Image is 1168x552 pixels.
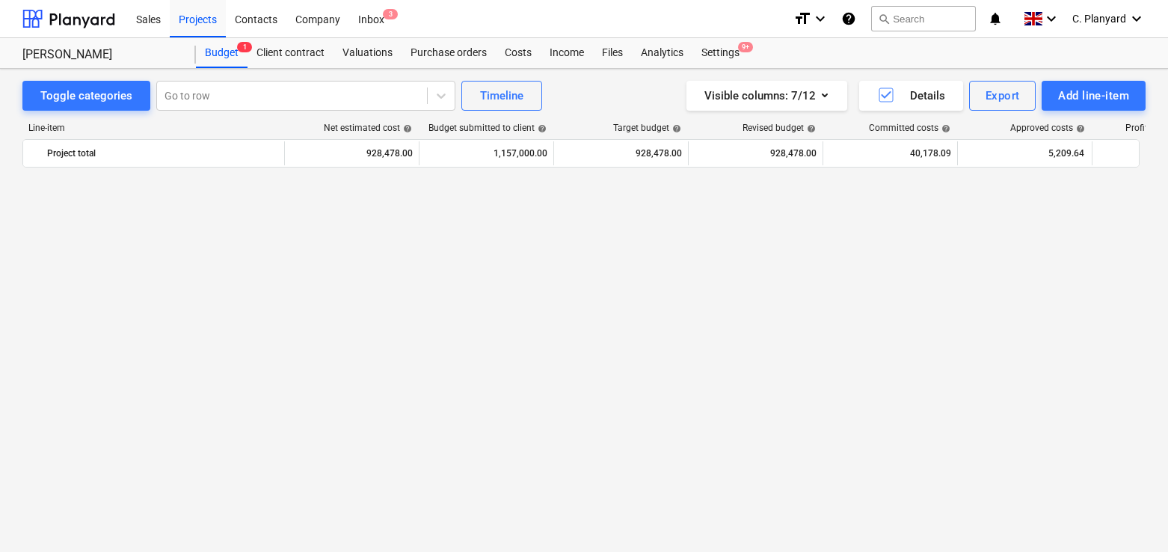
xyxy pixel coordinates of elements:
[560,141,682,165] div: 928,478.00
[1047,147,1086,159] span: 5,209.64
[291,141,413,165] div: 928,478.00
[402,38,496,68] a: Purchase orders
[535,124,547,133] span: help
[383,9,398,19] span: 3
[686,81,847,111] button: Visible columns:7/12
[871,6,976,31] button: Search
[1042,10,1060,28] i: keyboard_arrow_down
[692,38,749,68] div: Settings
[400,124,412,133] span: help
[986,86,1020,105] div: Export
[878,13,890,25] span: search
[593,38,632,68] a: Files
[938,124,950,133] span: help
[692,38,749,68] a: Settings9+
[324,123,412,133] div: Net estimated cost
[829,141,951,165] div: 40,178.09
[196,38,248,68] a: Budget1
[811,10,829,28] i: keyboard_arrow_down
[40,86,132,105] div: Toggle categories
[632,38,692,68] a: Analytics
[428,123,547,133] div: Budget submitted to client
[425,141,547,165] div: 1,157,000.00
[47,141,278,165] div: Project total
[877,86,945,105] div: Details
[1128,10,1146,28] i: keyboard_arrow_down
[804,124,816,133] span: help
[248,38,334,68] a: Client contract
[613,123,681,133] div: Target budget
[859,81,963,111] button: Details
[869,123,950,133] div: Committed costs
[480,86,523,105] div: Timeline
[22,123,284,133] div: Line-item
[738,42,753,52] span: 9+
[541,38,593,68] a: Income
[461,81,542,111] button: Timeline
[1072,13,1126,25] span: C. Planyard
[1058,86,1129,105] div: Add line-item
[969,81,1036,111] button: Export
[988,10,1003,28] i: notifications
[237,42,252,52] span: 1
[743,123,816,133] div: Revised budget
[841,10,856,28] i: Knowledge base
[1093,480,1168,552] iframe: Chat Widget
[695,141,817,165] div: 928,478.00
[496,38,541,68] a: Costs
[334,38,402,68] a: Valuations
[1010,123,1085,133] div: Approved costs
[22,81,150,111] button: Toggle categories
[669,124,681,133] span: help
[1042,81,1146,111] button: Add line-item
[1073,124,1085,133] span: help
[793,10,811,28] i: format_size
[22,47,178,63] div: [PERSON_NAME]
[704,86,829,105] div: Visible columns : 7/12
[196,38,248,68] div: Budget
